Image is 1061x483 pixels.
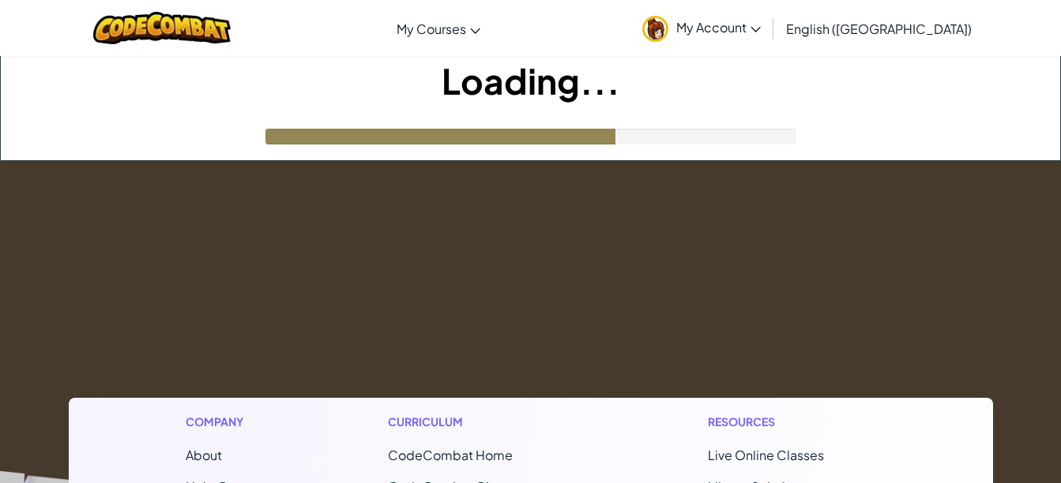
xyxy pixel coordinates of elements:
[388,414,579,430] h1: Curriculum
[186,447,222,463] a: About
[1,56,1060,105] h1: Loading...
[186,414,259,430] h1: Company
[676,19,761,36] span: My Account
[397,21,466,37] span: My Courses
[93,12,231,44] img: CodeCombat logo
[389,7,488,50] a: My Courses
[778,7,980,50] a: English ([GEOGRAPHIC_DATA])
[708,414,876,430] h1: Resources
[388,447,513,463] span: CodeCombat Home
[786,21,972,37] span: English ([GEOGRAPHIC_DATA])
[708,447,824,463] a: Live Online Classes
[642,16,668,42] img: avatar
[634,3,769,53] a: My Account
